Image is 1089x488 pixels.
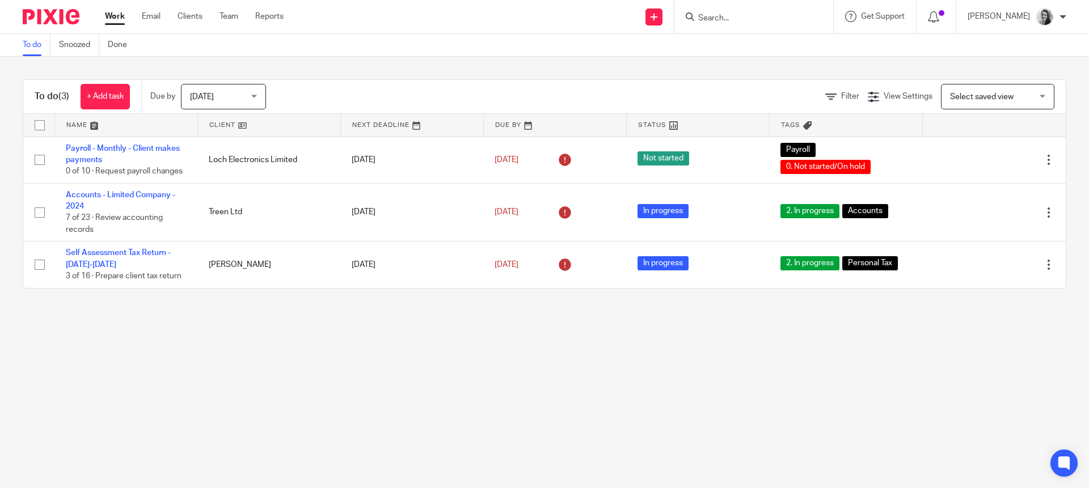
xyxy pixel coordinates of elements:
a: Team [220,11,238,22]
span: Select saved view [950,93,1014,101]
a: Payroll - Monthly - Client makes payments [66,145,180,164]
span: Get Support [861,12,905,20]
span: Personal Tax [842,256,898,270]
span: (3) [58,92,69,101]
h1: To do [35,91,69,103]
span: 3 of 16 · Prepare client tax return [66,272,181,280]
span: [DATE] [495,156,518,164]
a: Snoozed [59,34,99,56]
span: Payroll [780,143,816,157]
a: Self Assessment Tax Return - [DATE]-[DATE] [66,249,171,268]
span: [DATE] [495,208,518,216]
img: Pixie [23,9,79,24]
span: Not started [638,151,689,166]
a: Clients [178,11,202,22]
span: In progress [638,204,689,218]
td: Treen Ltd [197,183,340,241]
p: [PERSON_NAME] [968,11,1030,22]
td: [DATE] [340,137,483,183]
a: Accounts - Limited Company - 2024 [66,191,175,210]
span: 0. Not started/On hold [780,160,871,174]
a: To do [23,34,50,56]
input: Search [697,14,799,24]
span: 0 of 10 · Request payroll changes [66,167,183,175]
span: 7 of 23 · Review accounting records [66,214,163,234]
a: Done [108,34,136,56]
span: [DATE] [190,93,214,101]
span: Tags [781,122,800,128]
span: Accounts [842,204,888,218]
p: Due by [150,91,175,102]
td: [DATE] [340,241,483,288]
td: [DATE] [340,183,483,241]
span: In progress [638,256,689,270]
a: Work [105,11,125,22]
a: Reports [255,11,284,22]
a: Email [142,11,161,22]
img: IMG-0056.JPG [1036,8,1054,26]
span: 2. In progress [780,256,839,270]
span: [DATE] [495,261,518,269]
span: View Settings [884,92,932,100]
span: Filter [841,92,859,100]
td: [PERSON_NAME] [197,241,340,288]
span: 2. In progress [780,204,839,218]
td: Loch Electronics Limited [197,137,340,183]
a: + Add task [81,84,130,109]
